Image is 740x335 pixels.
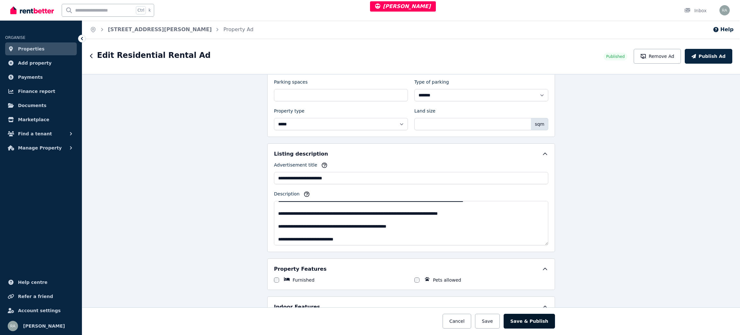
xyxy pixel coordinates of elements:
a: Refer a friend [5,290,77,303]
img: RentBetter [10,5,54,15]
label: Property type [274,108,304,117]
h5: Listing description [274,150,328,158]
button: Save & Publish [504,314,555,329]
label: Parking spaces [274,79,308,88]
span: Help centre [18,278,48,286]
button: Publish Ad [685,49,732,64]
a: Finance report [5,85,77,98]
span: ORGANISE [5,35,25,40]
span: Properties [18,45,45,53]
span: Manage Property [18,144,62,152]
button: Manage Property [5,141,77,154]
h1: Edit Residential Rental Ad [97,50,211,60]
span: Ctrl [136,6,146,14]
h5: Indoor Features [274,303,320,311]
img: Rochelle Alvarez [719,5,730,15]
span: k [148,8,151,13]
nav: Breadcrumb [82,21,261,39]
a: Add property [5,57,77,69]
span: Payments [18,73,43,81]
a: Help centre [5,276,77,289]
a: [STREET_ADDRESS][PERSON_NAME] [108,26,212,32]
h5: Property Features [274,265,327,273]
span: Documents [18,102,47,109]
a: Properties [5,42,77,55]
span: Account settings [18,307,61,314]
span: [PERSON_NAME] [375,3,431,9]
label: Land size [414,108,436,117]
label: Pets allowed [433,277,461,283]
img: Rochelle Alvarez [8,321,18,331]
a: Property Ad [223,26,253,32]
span: Add property [18,59,52,67]
div: Inbox [684,7,707,14]
label: Description [274,191,300,200]
button: Save [475,314,499,329]
span: Finance report [18,87,55,95]
span: Refer a friend [18,293,53,300]
span: Find a tenant [18,130,52,138]
button: Help [713,26,734,33]
label: Furnished [293,277,314,283]
span: [PERSON_NAME] [23,322,65,330]
button: Remove Ad [634,49,681,64]
a: Marketplace [5,113,77,126]
button: Cancel [443,314,471,329]
span: Marketplace [18,116,49,123]
label: Type of parking [414,79,449,88]
span: Published [606,54,625,59]
button: Find a tenant [5,127,77,140]
a: Account settings [5,304,77,317]
a: Payments [5,71,77,84]
label: Advertisement title [274,162,317,171]
a: Documents [5,99,77,112]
